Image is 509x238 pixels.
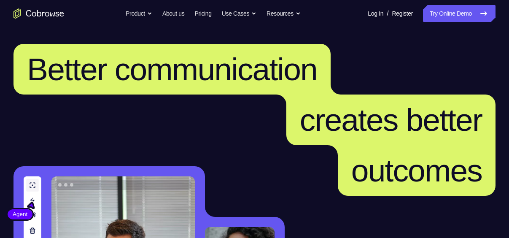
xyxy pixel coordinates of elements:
span: outcomes [351,153,482,188]
a: Go to the home page [13,8,64,19]
button: Resources [267,5,301,22]
span: creates better [300,102,482,138]
a: Register [392,5,413,22]
a: Log In [368,5,383,22]
span: Better communication [27,51,317,87]
span: Agent [8,210,32,219]
a: Try Online Demo [423,5,496,22]
a: About us [162,5,184,22]
button: Use Cases [222,5,256,22]
button: Product [126,5,152,22]
span: / [387,8,388,19]
a: Pricing [194,5,211,22]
